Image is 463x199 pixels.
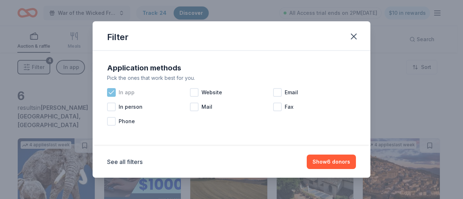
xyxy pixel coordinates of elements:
[119,88,135,97] span: In app
[201,88,222,97] span: Website
[107,31,128,43] div: Filter
[119,103,143,111] span: In person
[201,103,212,111] span: Mail
[285,103,293,111] span: Fax
[107,62,356,74] div: Application methods
[107,74,356,82] div: Pick the ones that work best for you.
[307,155,356,169] button: Show6 donors
[119,117,135,126] span: Phone
[285,88,298,97] span: Email
[107,157,143,166] button: See all filters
